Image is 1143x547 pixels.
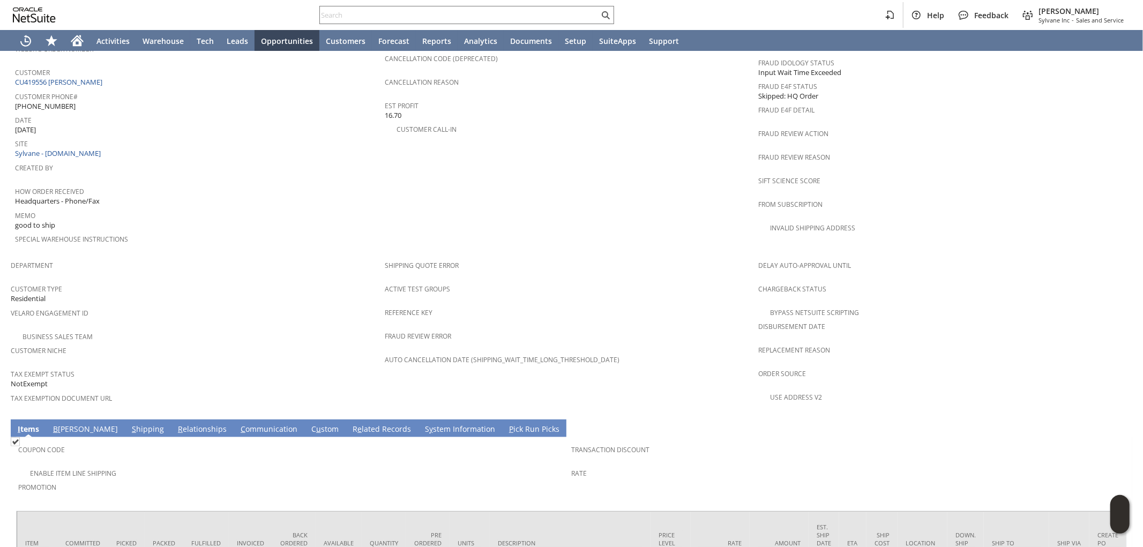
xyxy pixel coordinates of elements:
[280,531,308,547] div: Back Ordered
[13,8,56,23] svg: logo
[11,437,20,446] img: Checked
[758,176,820,185] a: Sift Science Score
[974,10,1008,20] span: Feedback
[316,424,321,434] span: u
[416,30,458,51] a: Reports
[11,294,46,304] span: Residential
[504,30,558,51] a: Documents
[129,424,167,436] a: Shipping
[309,424,341,436] a: Custom
[758,322,825,331] a: Disbursement Date
[385,110,401,121] span: 16.70
[220,30,255,51] a: Leads
[15,116,32,125] a: Date
[18,445,65,454] a: Coupon Code
[770,393,822,402] a: Use Address V2
[39,30,64,51] div: Shortcuts
[758,284,826,294] a: Chargeback Status
[11,346,66,355] a: Customer Niche
[190,30,220,51] a: Tech
[11,379,48,389] span: NotExempt
[18,424,20,434] span: I
[758,129,828,138] a: Fraud Review Action
[758,369,806,378] a: Order Source
[15,220,55,230] span: good to ship
[385,284,450,294] a: Active Test Groups
[758,58,834,68] a: Fraud Idology Status
[385,54,498,63] a: Cancellation Code (deprecated)
[11,370,74,379] a: Tax Exempt Status
[11,309,88,318] a: Velaro Engagement ID
[261,36,313,46] span: Opportunities
[132,424,136,434] span: S
[643,30,685,51] a: Support
[758,91,818,101] span: Skipped: HQ Order
[758,261,851,270] a: Delay Auto-Approval Until
[15,424,42,436] a: Items
[15,187,84,196] a: How Order Received
[19,34,32,47] svg: Recent Records
[385,101,419,110] a: Est Profit
[385,261,459,270] a: Shipping Quote Error
[770,223,855,233] a: Invalid Shipping Address
[599,9,612,21] svg: Search
[927,10,944,20] span: Help
[659,531,683,547] div: Price Level
[510,36,552,46] span: Documents
[593,30,643,51] a: SuiteApps
[414,531,442,547] div: Pre Ordered
[875,531,890,547] div: Ship Cost
[817,523,831,547] div: Est. Ship Date
[385,308,432,317] a: Reference Key
[90,30,136,51] a: Activities
[649,36,679,46] span: Support
[15,77,105,87] a: CU419556 [PERSON_NAME]
[15,196,100,206] span: Headquarters - Phone/Fax
[1039,6,1124,16] span: [PERSON_NAME]
[15,125,36,135] span: [DATE]
[955,531,976,547] div: Down. Ship
[320,9,599,21] input: Search
[15,68,50,77] a: Customer
[11,394,112,403] a: Tax Exemption Document URL
[378,36,409,46] span: Forecast
[429,424,433,434] span: y
[238,424,300,436] a: Communication
[326,36,365,46] span: Customers
[397,125,457,134] a: Customer Call-in
[1097,531,1122,547] div: Create PO
[422,36,451,46] span: Reports
[15,163,53,173] a: Created By
[50,424,121,436] a: B[PERSON_NAME]
[572,469,587,478] a: Rate
[15,101,76,111] span: [PHONE_NUMBER]
[71,34,84,47] svg: Home
[197,36,214,46] span: Tech
[15,139,28,148] a: Site
[1076,16,1124,24] span: Sales and Service
[255,30,319,51] a: Opportunities
[15,92,78,101] a: Customer Phone#
[758,82,817,91] a: Fraud E4F Status
[558,30,593,51] a: Setup
[385,355,620,364] a: Auto Cancellation Date (shipping_wait_time_long_threshold_date)
[1113,422,1126,434] a: Unrolled view on
[23,332,93,341] a: Business Sales Team
[770,308,859,317] a: Bypass NetSuite Scripting
[599,36,636,46] span: SuiteApps
[11,261,53,270] a: Department
[385,332,451,341] a: Fraud Review Error
[15,235,128,244] a: Special Warehouse Instructions
[45,34,58,47] svg: Shortcuts
[509,424,513,434] span: P
[136,30,190,51] a: Warehouse
[1110,495,1130,534] iframe: Click here to launch Oracle Guided Learning Help Panel
[758,106,815,115] a: Fraud E4F Detail
[758,153,830,162] a: Fraud Review Reason
[506,424,562,436] a: Pick Run Picks
[565,36,586,46] span: Setup
[30,469,116,478] a: Enable Item Line Shipping
[1072,16,1074,24] span: -
[1039,16,1070,24] span: Sylvane Inc
[227,36,248,46] span: Leads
